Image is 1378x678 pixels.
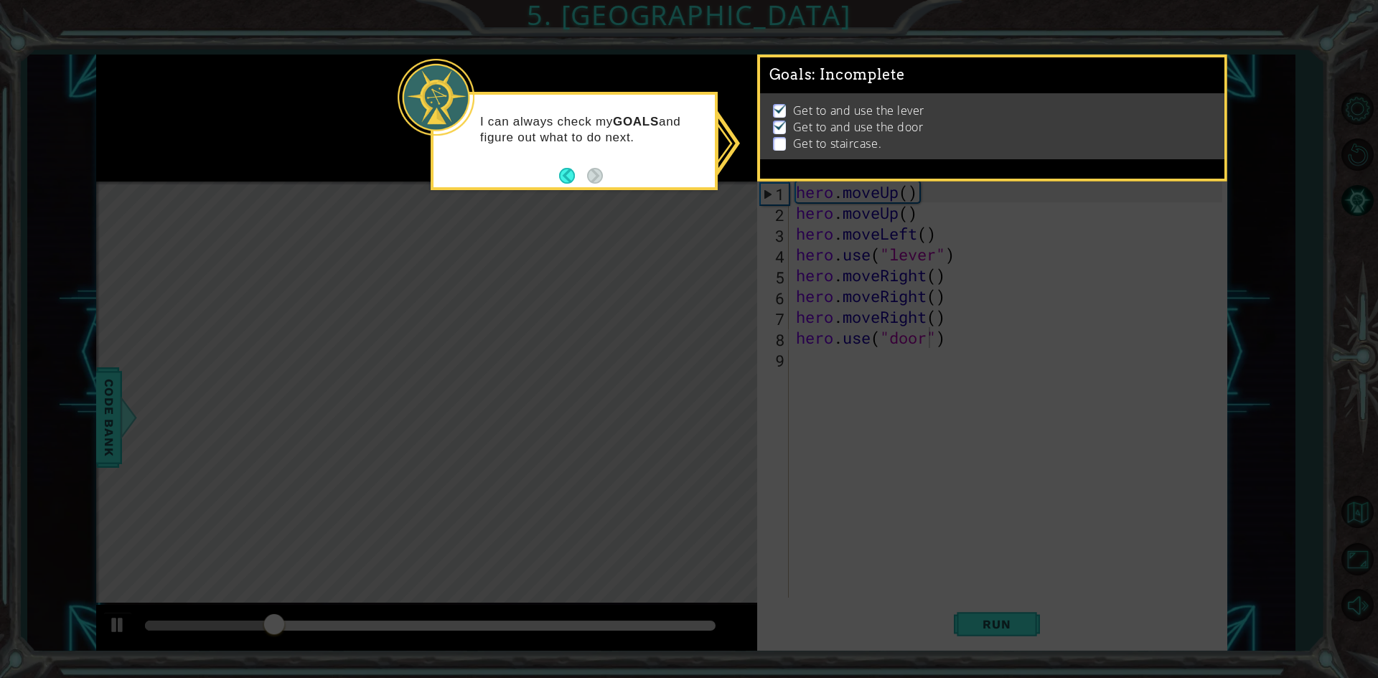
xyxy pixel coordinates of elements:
button: Back [559,168,587,184]
button: Next [587,168,603,184]
p: Get to and use the lever [793,103,924,118]
p: Get to and use the door [793,119,924,135]
span: : Incomplete [812,66,904,83]
p: I can always check my and figure out what to do next. [480,114,705,146]
p: Get to staircase. [793,136,881,151]
img: Check mark for checkbox [773,119,787,131]
span: Goals [769,66,905,84]
img: Check mark for checkbox [773,103,787,114]
strong: GOALS [613,115,659,128]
